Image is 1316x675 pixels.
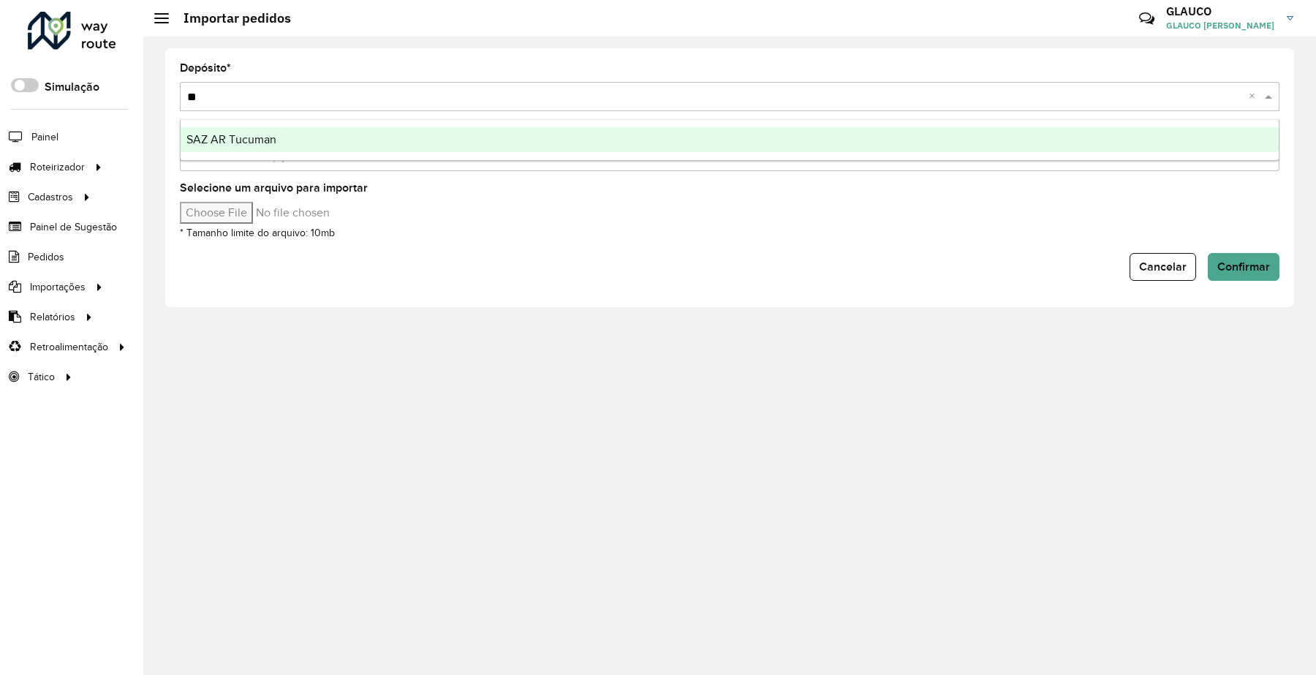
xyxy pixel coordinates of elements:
[1131,3,1162,34] a: Contato Rápido
[186,133,276,146] span: SAZ AR Tucuman
[180,179,368,197] label: Selecione um arquivo para importar
[1130,253,1196,281] button: Cancelar
[1139,260,1187,273] span: Cancelar
[30,159,85,175] span: Roteirizador
[1166,19,1276,32] span: GLAUCO [PERSON_NAME]
[28,189,73,205] span: Cadastros
[180,227,335,238] small: * Tamanho limite do arquivo: 10mb
[1208,253,1279,281] button: Confirmar
[30,309,75,325] span: Relatórios
[1217,260,1270,273] span: Confirmar
[30,219,117,235] span: Painel de Sugestão
[45,78,99,96] label: Simulação
[30,279,86,295] span: Importações
[28,369,55,385] span: Tático
[1249,88,1261,105] span: Clear all
[28,249,64,265] span: Pedidos
[1166,4,1276,18] h3: GLAUCO
[180,59,231,77] label: Depósito
[30,339,108,355] span: Retroalimentação
[180,119,1279,161] ng-dropdown-panel: Options list
[169,10,291,26] h2: Importar pedidos
[31,129,58,145] span: Painel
